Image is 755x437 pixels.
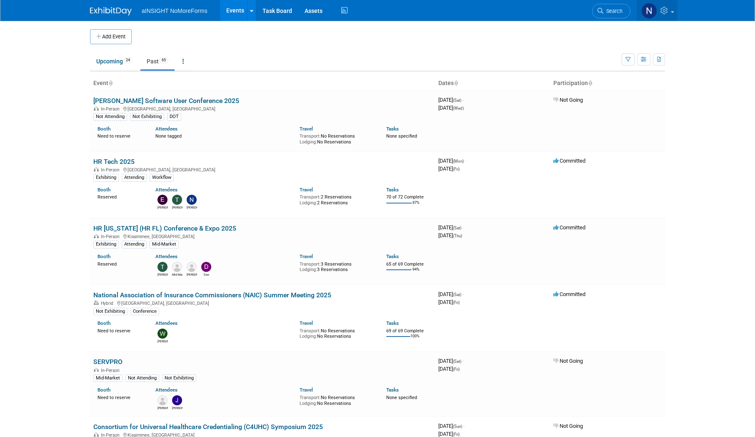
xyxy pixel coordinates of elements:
[90,53,139,69] a: Upcoming24
[412,267,420,279] td: 94%
[172,395,182,405] img: Jay Holland
[108,80,112,86] a: Sort by Event Name
[90,76,435,90] th: Event
[187,262,197,272] img: Ralph Inzana
[462,358,464,364] span: -
[90,29,132,44] button: Add Event
[155,126,177,132] a: Attendees
[453,432,460,437] span: (Fri)
[157,329,167,339] img: Wilma Orozco
[157,205,168,210] div: Eric Guimond
[90,7,132,15] img: ExhibitDay
[94,234,99,238] img: In-Person Event
[155,132,294,139] div: None tagged
[553,358,583,364] span: Not Going
[93,241,119,248] div: Exhibiting
[172,195,182,205] img: Teresa Papanicolaou
[588,80,592,86] a: Sort by Participation Type
[97,254,110,259] a: Booth
[465,158,466,164] span: -
[140,53,175,69] a: Past65
[453,424,462,429] span: (Sun)
[93,308,127,315] div: Not Exhibiting
[300,393,374,406] div: No Reservations No Reservations
[94,301,99,305] img: Hybrid Event
[155,254,177,259] a: Attendees
[94,106,99,111] img: In-Person Event
[462,97,464,103] span: -
[386,254,399,259] a: Tasks
[438,431,460,437] span: [DATE]
[93,166,432,173] div: [GEOGRAPHIC_DATA], [GEOGRAPHIC_DATA]
[553,224,585,231] span: Committed
[453,159,464,163] span: (Mon)
[97,393,143,401] div: Need to reserve
[167,113,181,121] div: DOT
[130,308,159,315] div: Conference
[159,57,168,63] span: 65
[438,232,462,239] span: [DATE]
[150,241,179,248] div: Mid-Market
[172,405,182,410] div: Jay Holland
[97,260,143,267] div: Reserved
[438,358,464,364] span: [DATE]
[97,187,110,193] a: Booth
[101,234,122,239] span: In-Person
[553,97,583,103] span: Not Going
[162,374,196,382] div: Not Exhibiting
[300,133,321,139] span: Transport:
[453,292,461,297] span: (Sat)
[386,126,399,132] a: Tasks
[93,105,432,112] div: [GEOGRAPHIC_DATA], [GEOGRAPHIC_DATA]
[386,320,399,326] a: Tasks
[157,195,167,205] img: Eric Guimond
[155,387,177,393] a: Attendees
[201,272,212,277] div: Dae Kim
[454,80,458,86] a: Sort by Start Date
[93,97,239,105] a: [PERSON_NAME] Software User Conference 2025
[300,194,321,200] span: Transport:
[101,106,122,112] span: In-Person
[553,423,583,429] span: Not Going
[101,368,122,373] span: In-Person
[300,326,374,339] div: No Reservations No Reservations
[438,366,460,372] span: [DATE]
[300,320,313,326] a: Travel
[157,405,168,410] div: Rachel Maccarone
[453,226,461,230] span: (Sat)
[93,158,135,166] a: HR Tech 2025
[300,200,317,206] span: Lodging:
[155,320,177,326] a: Attendees
[412,201,420,212] td: 97%
[300,254,313,259] a: Travel
[97,193,143,200] div: Reserved
[438,299,460,305] span: [DATE]
[300,260,374,273] div: 3 Reservations 3 Reservations
[453,234,462,238] span: (Thu)
[157,395,167,405] img: Rachel Maccarone
[300,387,313,393] a: Travel
[453,167,460,171] span: (Fri)
[93,291,331,299] a: National Association of Insurance Commissioners (NAIC) Summer Meeting 2025
[435,76,550,90] th: Dates
[187,205,197,210] div: Nichole Brown
[453,106,464,111] span: (Wed)
[97,387,110,393] a: Booth
[142,8,207,14] span: aINSIGHT NoMoreForms
[97,132,143,139] div: Need to reserve
[93,423,323,431] a: Consortium for Universal Healthcare Credentialing (C4UHC) Symposium 2025
[94,167,99,171] img: In-Person Event
[603,8,622,14] span: Search
[172,272,182,277] div: Mid-Market
[130,113,164,121] div: Not Exhibiting
[93,299,432,306] div: [GEOGRAPHIC_DATA], [GEOGRAPHIC_DATA]
[453,300,460,305] span: (Fri)
[172,205,182,210] div: Teresa Papanicolaou
[187,272,197,277] div: Ralph Inzana
[155,187,177,193] a: Attendees
[93,233,432,239] div: Kissimmee, [GEOGRAPHIC_DATA]
[386,261,432,267] div: 65 of 69 Complete
[94,432,99,437] img: In-Person Event
[93,358,122,366] a: SERVPRO
[300,395,321,400] span: Transport:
